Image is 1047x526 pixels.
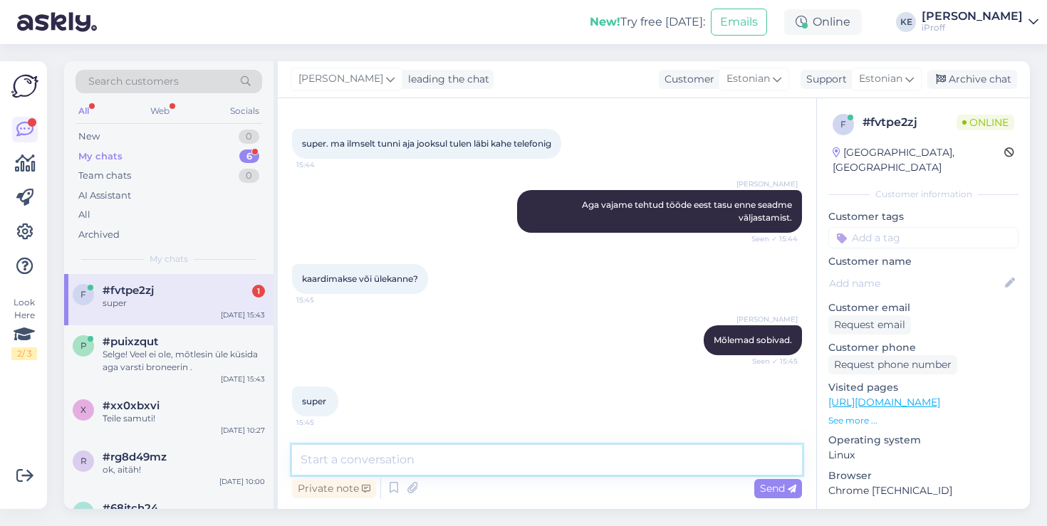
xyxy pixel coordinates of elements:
span: Estonian [726,71,770,87]
span: Search customers [88,74,179,89]
span: #68jtch24 [103,502,158,515]
p: Browser [828,468,1019,483]
div: 2 / 3 [11,347,37,360]
div: Customer information [828,188,1019,201]
div: iProff [922,22,1023,33]
p: Customer name [828,254,1019,269]
div: Request phone number [828,355,957,374]
div: ok, aitäh! [103,463,265,476]
span: #rg8d49mz [103,451,167,463]
div: Team chats [78,169,131,183]
span: #fvtpe2zj [103,284,154,297]
div: leading the chat [402,72,489,87]
div: All [78,208,90,222]
div: New [78,130,100,144]
div: Customer [659,72,714,87]
div: All [75,102,92,120]
span: My chats [150,253,188,265]
div: [PERSON_NAME] [922,11,1023,22]
div: super [103,297,265,310]
p: Chrome [TECHNICAL_ID] [828,483,1019,498]
div: KE [896,12,916,32]
span: #puixzqut [103,335,158,348]
span: Seen ✓ 15:45 [744,356,798,367]
p: Customer email [828,300,1019,315]
div: [DATE] 10:27 [221,425,265,436]
div: Request email [828,315,911,335]
b: New! [590,15,620,28]
div: # fvtpe2zj [863,114,957,131]
p: Operating system [828,433,1019,448]
div: Try free [DATE]: [590,14,705,31]
p: Linux [828,448,1019,463]
span: p [80,340,87,351]
span: x [80,404,86,415]
div: 0 [239,130,259,144]
div: AI Assistant [78,189,131,203]
span: kaardimakse või ülekanne? [302,273,418,284]
div: [GEOGRAPHIC_DATA], [GEOGRAPHIC_DATA] [833,145,1004,175]
div: [DATE] 15:43 [221,374,265,384]
div: My chats [78,149,123,164]
div: [DATE] 15:43 [221,310,265,320]
div: [DATE] 10:00 [219,476,265,487]
div: Web [147,102,172,120]
a: [URL][DOMAIN_NAME] [828,396,940,409]
p: Visited pages [828,380,1019,395]
img: Askly Logo [11,73,38,100]
span: [PERSON_NAME] [736,314,798,325]
span: Send [760,482,796,495]
span: [PERSON_NAME] [736,179,798,189]
span: r [80,456,87,466]
span: f [80,289,86,300]
span: Seen ✓ 15:44 [744,233,798,244]
div: 0 [239,169,259,183]
div: Socials [227,102,262,120]
div: 6 [239,149,259,164]
span: #xx0xbxvi [103,399,160,412]
p: Customer phone [828,340,1019,355]
input: Add a tag [828,227,1019,248]
span: super [302,396,326,406]
span: Aga vajame tehtud tööde eest tasu enne seadme väljastamist. [582,199,794,223]
div: Teile samuti! [103,412,265,425]
div: Support [801,72,847,87]
p: Customer tags [828,209,1019,224]
span: [PERSON_NAME] [298,71,383,87]
span: Mõlemad sobivad. [714,335,792,345]
a: [PERSON_NAME]iProff [922,11,1038,33]
div: 1 [252,285,265,298]
div: Online [784,9,862,35]
span: 15:45 [296,417,350,428]
span: Estonian [859,71,902,87]
div: Archive chat [927,70,1017,89]
span: f [840,119,846,130]
span: 6 [81,507,86,517]
div: Look Here [11,296,37,360]
div: Selge! Veel ei ole, mõtlesin üle küsida aga varsti broneerin . [103,348,265,374]
span: super. ma ilmselt tunni aja jooksul tulen läbi kahe telefonig [302,138,551,149]
span: 15:44 [296,159,350,170]
span: 15:45 [296,295,350,305]
div: Archived [78,228,120,242]
span: Online [957,115,1014,130]
input: Add name [829,275,1002,291]
button: Emails [711,9,767,36]
div: Private note [292,479,376,498]
p: See more ... [828,414,1019,427]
